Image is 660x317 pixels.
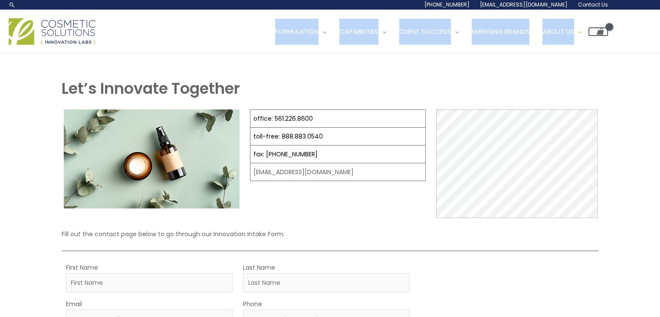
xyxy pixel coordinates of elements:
[64,109,240,208] img: Contact page image for private label skincare manufacturer Cosmetic solutions shows a skin care b...
[399,27,451,36] span: Client Success
[62,228,598,240] p: Fill out the contact page below to go through our Innovation Intake Form.
[588,27,608,36] a: View Shopping Cart, empty
[262,19,608,45] nav: Site Navigation
[465,19,536,45] a: Emerging Brands
[66,273,233,292] input: First Name
[275,27,319,36] span: Formulation
[243,273,410,292] input: Last Name
[243,262,275,273] label: Last Name
[393,19,465,45] a: Client Success
[472,27,529,36] span: Emerging Brands
[9,1,16,8] a: Search icon link
[333,19,393,45] a: Capabilities
[66,262,98,273] label: First Name
[578,1,608,8] span: Contact Us
[250,163,425,181] td: [EMAIL_ADDRESS][DOMAIN_NAME]
[424,1,470,8] span: [PHONE_NUMBER]
[253,114,313,123] a: office: 561.226.8600
[480,1,568,8] span: [EMAIL_ADDRESS][DOMAIN_NAME]
[269,19,333,45] a: Formulation
[9,18,95,45] img: Cosmetic Solutions Logo
[253,150,318,158] a: fax: [PHONE_NUMBER]
[243,298,262,310] label: Phone
[253,132,323,141] a: toll-free: 888.883.0540
[542,27,574,36] span: About Us
[66,298,82,310] label: Email
[62,78,240,99] strong: Let’s Innovate Together
[339,27,378,36] span: Capabilities
[536,19,588,45] a: About Us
